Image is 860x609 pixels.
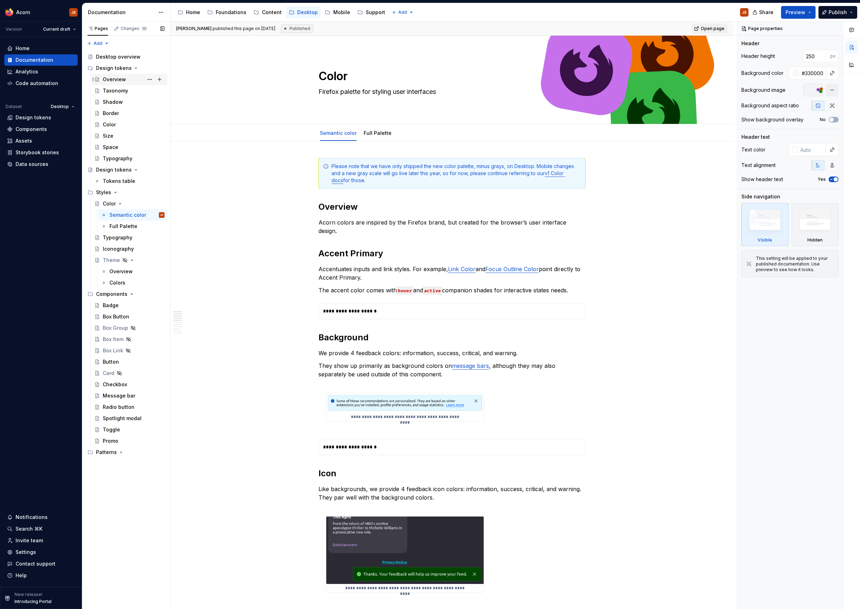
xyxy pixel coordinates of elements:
button: Current draft [40,24,79,34]
a: Code automation [4,78,78,89]
a: Focus Outline Color [485,265,539,273]
div: Dataset [6,104,22,109]
div: Size [103,132,113,139]
a: Components [4,124,78,135]
div: Version [6,26,22,32]
div: Header [741,40,759,47]
div: Changes [121,26,148,31]
div: Promo [103,437,118,444]
div: Help [16,572,27,579]
label: No [820,117,826,123]
a: Box Group [91,322,167,334]
button: Publish [818,6,857,19]
div: Home [186,9,200,16]
div: Badge [103,302,119,309]
a: Box Link [91,345,167,356]
a: Desktop [286,7,321,18]
button: AcornJS [1,5,80,20]
a: Checkbox [91,379,167,390]
a: Card [91,368,167,379]
div: Hidden [807,237,823,243]
a: Radio button [91,401,167,413]
div: Assets [16,137,32,144]
div: Analytics [16,68,38,75]
textarea: Color [317,68,584,85]
div: Box Group [103,324,128,332]
div: Semantic color [317,125,359,140]
a: Color [91,198,167,209]
div: Taxonomy [103,87,128,94]
a: Tokens table [91,175,167,187]
div: Desktop [297,9,318,16]
div: Mobile [333,9,350,16]
div: Typography [103,155,132,162]
div: Acorn [16,9,30,16]
p: Introducing Portal [14,599,52,604]
div: Border [103,110,119,117]
div: Patterns [96,449,117,456]
div: Tokens table [103,178,135,185]
textarea: Firefox palette for styling user interfaces [317,86,584,97]
a: Analytics [4,66,78,77]
p: New release! [14,592,42,597]
a: Link Color [448,265,476,273]
a: Full Palette [364,130,392,136]
h2: Accent Primary [318,248,585,259]
p: The accent color comes with and companion shades for interactive states needs. [318,286,585,294]
span: Current draft [43,26,70,32]
a: Invite team [4,535,78,546]
a: Semantic colorJS [98,209,167,221]
div: Design tokens [96,166,132,173]
div: Text color [741,146,765,153]
h2: Overview [318,201,585,213]
div: Visible [758,237,772,243]
a: Iconography [91,243,167,255]
a: Border [91,108,167,119]
a: Typography [91,153,167,164]
a: Semantic color [320,130,357,136]
span: 10 [141,26,148,31]
a: Overview [98,266,167,277]
div: Colors [109,279,125,286]
div: Support [366,9,385,16]
div: Theme [103,257,120,264]
div: Box Item [103,336,124,343]
div: Storybook stories [16,149,59,156]
div: Full Palette [361,125,394,140]
a: Box Item [91,334,167,345]
a: Spotlight modal [91,413,167,424]
img: 894890ef-b4b9-4142-abf4-a08b65caed53.png [5,8,13,17]
div: Contact support [16,560,55,567]
div: Data sources [16,161,48,168]
div: Shadow [103,98,123,106]
div: Side navigation [741,193,780,200]
div: Checkbox [103,381,127,388]
div: Card [103,370,114,377]
div: Patterns [85,447,167,458]
a: Box Button [91,311,167,322]
span: Add [398,10,407,15]
code: active [423,287,442,295]
button: Help [4,570,78,581]
div: Documentation [16,56,53,64]
div: Semantic color [109,211,146,219]
p: We provide 4 feedback colors: information, success, critical, and warning. [318,349,585,357]
div: Pages [88,26,108,31]
p: Accentuates inputs and link styles. For example, and point directly to Accent Primary. [318,265,585,282]
a: Design tokens [4,112,78,123]
button: Add [389,7,416,17]
div: Box Link [103,347,123,354]
div: JS [160,211,163,219]
a: Typography [91,232,167,243]
input: Auto [803,50,830,62]
a: Theme [91,255,167,266]
p: They show up primarily as background colors on , although they may also separately be used outsid... [318,362,585,378]
a: Assets [4,135,78,147]
button: Notifications [4,512,78,523]
button: Add [85,38,111,48]
a: Toggle [91,424,167,435]
a: Badge [91,300,167,311]
div: Space [103,144,118,151]
button: Desktop [48,102,78,112]
div: Radio button [103,404,135,411]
